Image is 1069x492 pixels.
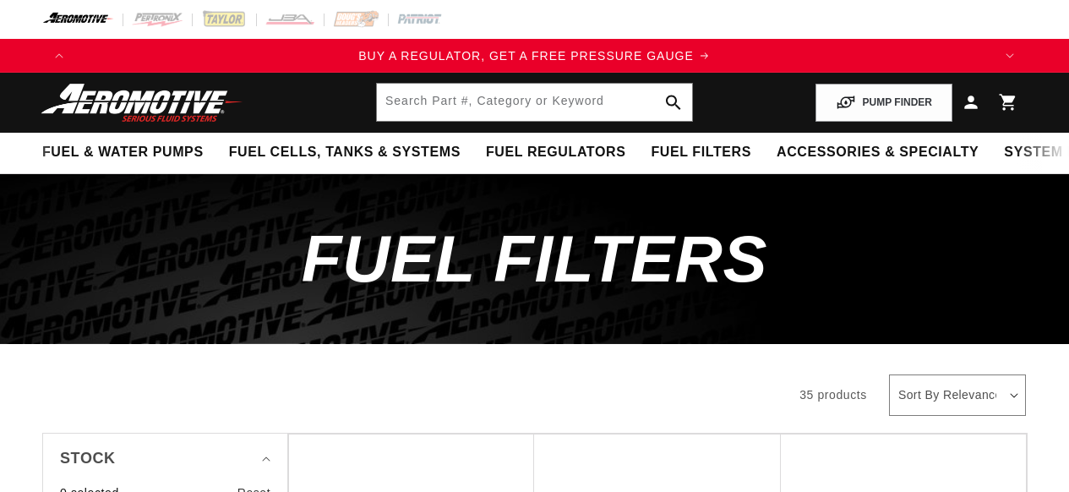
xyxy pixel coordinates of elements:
button: Translation missing: en.sections.announcements.next_announcement [993,39,1027,73]
span: 35 products [799,388,867,402]
div: 1 of 4 [76,46,993,65]
button: search button [655,84,692,121]
button: PUMP FINDER [815,84,952,122]
img: Aeromotive [36,83,248,123]
summary: Fuel Filters [638,133,764,172]
span: Fuel Filters [651,144,751,161]
button: Translation missing: en.sections.announcements.previous_announcement [42,39,76,73]
summary: Stock (0 selected) [60,434,270,484]
span: Stock [60,446,116,471]
div: Announcement [76,46,993,65]
summary: Accessories & Specialty [764,133,991,172]
span: Fuel Cells, Tanks & Systems [229,144,461,161]
a: BUY A REGULATOR, GET A FREE PRESSURE GAUGE [76,46,993,65]
summary: Fuel Cells, Tanks & Systems [216,133,473,172]
span: Fuel & Water Pumps [42,144,204,161]
span: Fuel Regulators [486,144,625,161]
summary: Fuel & Water Pumps [30,133,216,172]
span: Accessories & Specialty [777,144,979,161]
input: Search by Part Number, Category or Keyword [377,84,692,121]
summary: Fuel Regulators [473,133,638,172]
span: Fuel Filters [302,221,768,296]
span: BUY A REGULATOR, GET A FREE PRESSURE GAUGE [358,49,694,63]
